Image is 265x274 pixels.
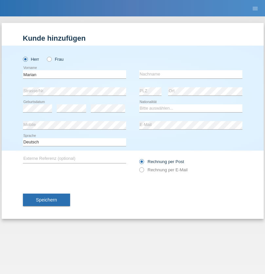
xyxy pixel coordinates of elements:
[23,34,242,42] h1: Kunde hinzufügen
[139,159,143,167] input: Rechnung per Post
[249,6,262,10] a: menu
[139,159,184,164] label: Rechnung per Post
[36,197,57,202] span: Speichern
[139,167,143,176] input: Rechnung per E-Mail
[139,167,188,172] label: Rechnung per E-Mail
[23,194,70,206] button: Speichern
[47,57,51,61] input: Frau
[47,57,64,62] label: Frau
[252,5,258,12] i: menu
[23,57,27,61] input: Herr
[23,57,39,62] label: Herr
